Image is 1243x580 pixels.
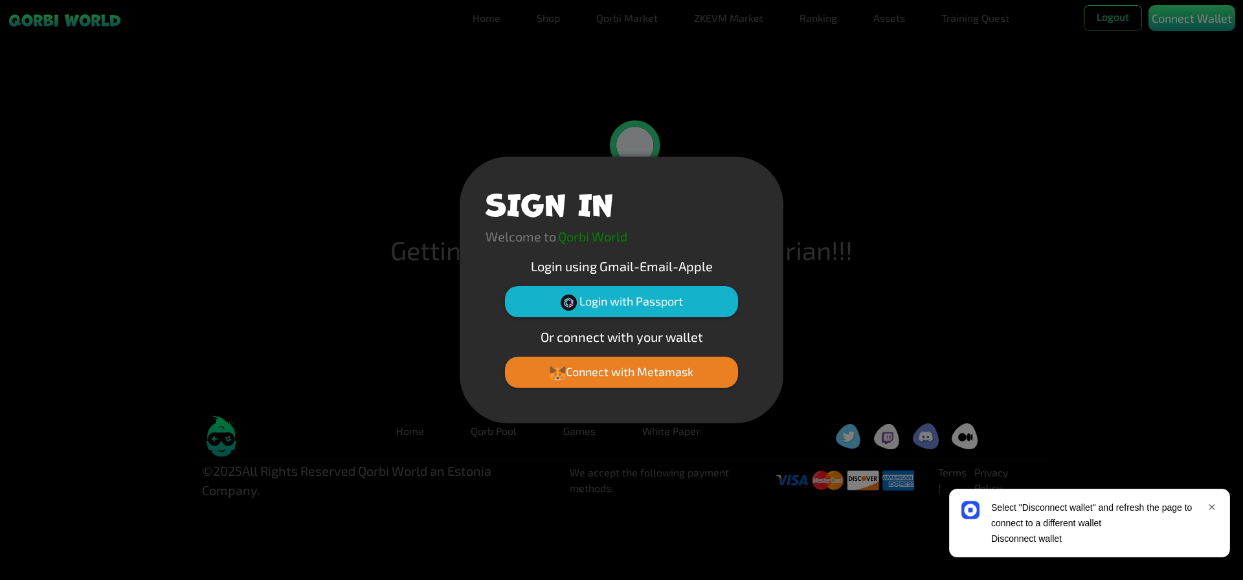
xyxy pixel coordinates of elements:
p: Login using Gmail-Email-Apple [486,256,757,276]
p: Welcome to [486,227,556,246]
h1: SIGN IN [486,183,613,221]
button: Connect with Metamask [505,357,738,388]
button: Login with Passport [505,286,738,317]
img: Passport Logo [561,295,577,311]
p: Qorbi World [558,227,627,246]
p: Or connect with your wallet [486,327,757,346]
